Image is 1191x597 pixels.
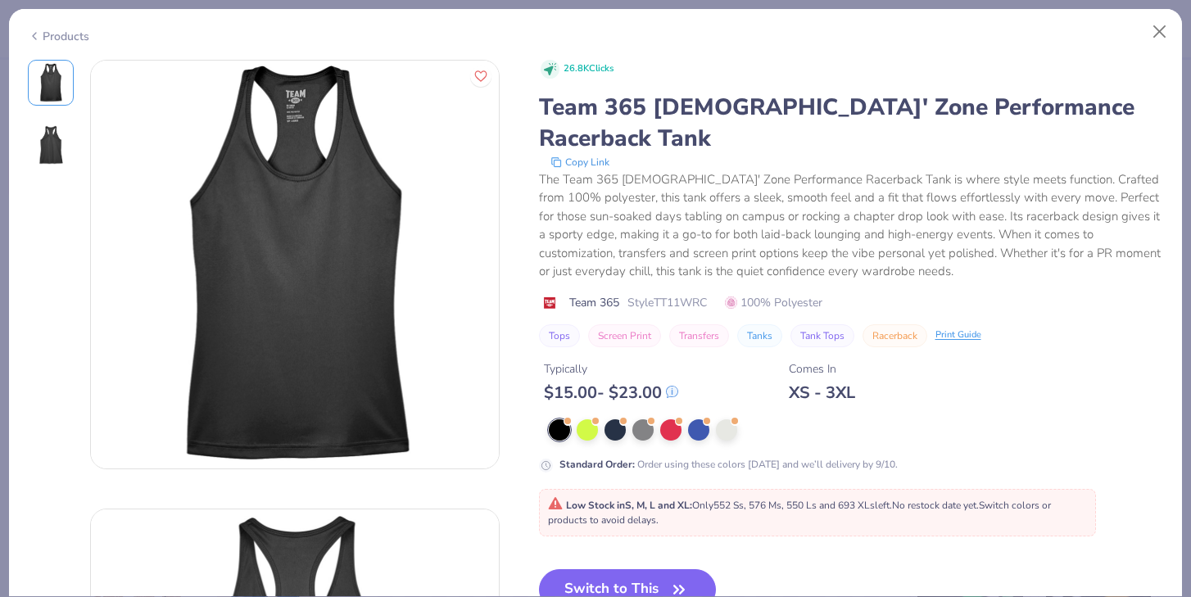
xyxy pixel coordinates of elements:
button: Tanks [737,324,782,347]
span: 100% Polyester [725,294,822,311]
div: $ 15.00 - $ 23.00 [544,382,678,403]
span: Team 365 [569,294,619,311]
div: Order using these colors [DATE] and we’ll delivery by 9/10. [559,457,898,472]
div: Products [28,28,89,45]
div: Print Guide [935,328,981,342]
button: Like [470,66,491,87]
button: Tops [539,324,580,347]
div: Typically [544,360,678,378]
button: Tank Tops [790,324,854,347]
span: Only 552 Ss, 576 Ms, 550 Ls and 693 XLs left. Switch colors or products to avoid delays. [548,499,1051,527]
span: 26.8K Clicks [564,62,614,76]
img: Back [31,125,70,165]
button: Racerback [863,324,927,347]
span: No restock date yet. [892,499,979,512]
strong: Standard Order : [559,458,635,471]
div: The Team 365 [DEMOGRAPHIC_DATA]' Zone Performance Racerback Tank is where style meets function. C... [539,170,1164,281]
strong: Low Stock in S, M, L and XL : [566,499,692,512]
img: brand logo [539,296,561,310]
button: Screen Print [588,324,661,347]
img: Front [91,61,499,468]
div: Comes In [789,360,855,378]
img: Front [31,63,70,102]
button: copy to clipboard [546,154,614,170]
button: Transfers [669,324,729,347]
div: Team 365 [DEMOGRAPHIC_DATA]' Zone Performance Racerback Tank [539,92,1164,154]
button: Close [1144,16,1175,47]
div: XS - 3XL [789,382,855,403]
span: Style TT11WRC [627,294,707,311]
